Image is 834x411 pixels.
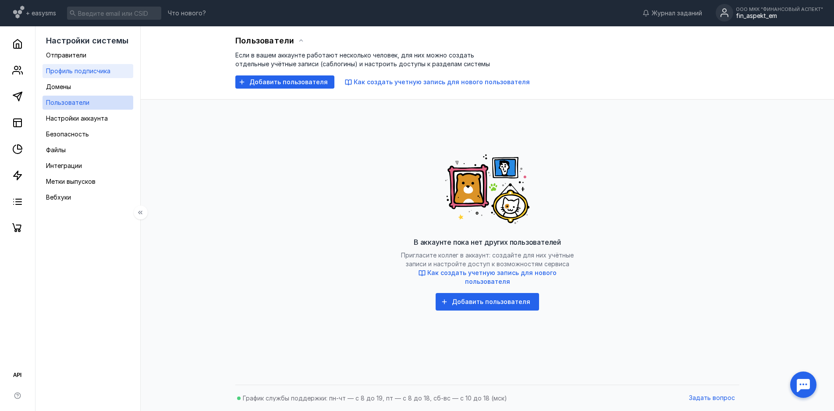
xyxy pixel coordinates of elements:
[235,51,490,68] span: Если в вашем аккаунте работают несколько человек, для них можно создать отдельные учётные записи ...
[46,36,128,45] span: Настройки системы
[43,80,133,94] a: Домены
[354,78,530,86] span: Как создать учетную запись для нового пользователя
[46,99,89,106] span: Пользователи
[43,175,133,189] a: Метки выпусков
[243,394,507,402] span: График службы поддержки: пн-чт — с 8 до 19, пт — с 8 до 18, сб-вс — с 10 до 18 (мск)
[46,178,96,185] span: Метки выпусков
[13,4,56,22] a: + easysms
[43,48,133,62] a: Отправители
[43,143,133,157] a: Файлы
[46,193,71,201] span: Вебхуки
[43,159,133,173] a: Интеграции
[46,146,66,154] span: Файлы
[235,75,334,89] button: Добавить пользователя
[638,9,706,18] a: Журнал заданий
[436,293,539,311] button: Добавить пользователя
[163,10,210,16] a: Что нового?
[43,64,133,78] a: Профиль подписчика
[689,394,735,402] span: Задать вопрос
[46,130,89,138] span: Безопасность
[736,12,823,20] div: fin_aspekt_em
[652,9,702,18] span: Журнал заданий
[736,7,823,12] div: ООО МКК "ФИНАНСОВЫЙ АСПЕКТ"
[67,7,161,20] input: Введите email или CSID
[26,9,56,18] span: + easysms
[235,36,294,45] span: Пользователи
[46,83,71,90] span: Домены
[43,190,133,204] a: Вебхуки
[427,269,557,285] span: Как создать учетную запись для нового пользователя
[685,392,739,405] button: Задать вопрос
[46,162,82,169] span: Интеграции
[452,298,530,306] span: Добавить пользователя
[168,10,206,16] span: Что нового?
[400,268,575,286] button: Как создать учетную запись для нового пользователя
[46,114,108,122] span: Настройки аккаунта
[43,111,133,125] a: Настройки аккаунта
[43,127,133,141] a: Безопасность
[400,251,575,286] span: Пригласите коллег в аккаунт: создайте для них учётные записи и настройте доступ к возможностям се...
[249,79,328,86] span: Добавить пользователя
[46,51,86,59] span: Отправители
[345,78,530,86] button: Как создать учетную запись для нового пользователя
[43,96,133,110] a: Пользователи
[414,238,561,247] span: В аккаунте пока нет других пользователей
[46,67,110,75] span: Профиль подписчика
